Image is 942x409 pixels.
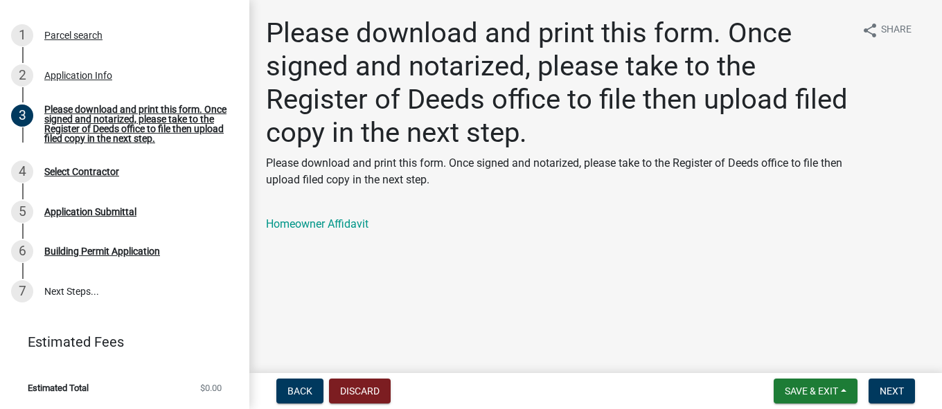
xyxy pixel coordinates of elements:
[266,155,851,188] p: Please download and print this form. Once signed and notarized, please take to the Register of De...
[11,201,33,223] div: 5
[881,22,912,39] span: Share
[774,379,857,403] button: Save & Exit
[329,379,391,403] button: Discard
[11,240,33,262] div: 6
[200,383,222,392] span: $0.00
[44,30,103,40] div: Parcel search
[28,383,89,392] span: Estimated Total
[11,328,227,356] a: Estimated Fees
[44,246,160,256] div: Building Permit Application
[11,24,33,46] div: 1
[276,379,323,403] button: Back
[11,280,33,302] div: 7
[287,385,312,397] span: Back
[266,217,368,230] a: Homeowner Affidavit
[11,104,33,127] div: 3
[11,64,33,87] div: 2
[785,385,838,397] span: Save & Exit
[11,161,33,183] div: 4
[862,22,878,39] i: share
[44,71,112,80] div: Application Info
[44,207,136,217] div: Application Submittal
[266,17,851,149] h1: Please download and print this form. Once signed and notarized, please take to the Register of De...
[44,167,119,176] div: Select Contractor
[44,104,227,143] div: Please download and print this form. Once signed and notarized, please take to the Register of De...
[880,385,904,397] span: Next
[869,379,915,403] button: Next
[851,17,923,44] button: shareShare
